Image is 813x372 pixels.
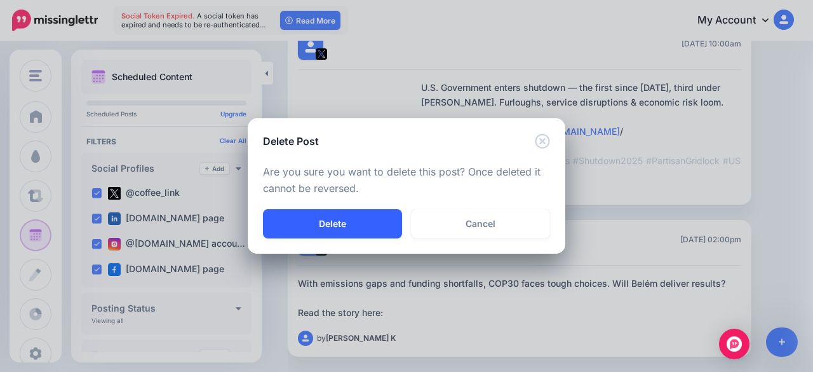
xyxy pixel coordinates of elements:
button: Delete [263,209,402,238]
h5: Delete Post [263,134,319,149]
p: Are you sure you want to delete this post? Once deleted it cannot be reversed. [263,164,550,197]
button: Close [535,134,550,149]
div: Open Intercom Messenger [719,329,749,359]
a: Cancel [411,209,550,238]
